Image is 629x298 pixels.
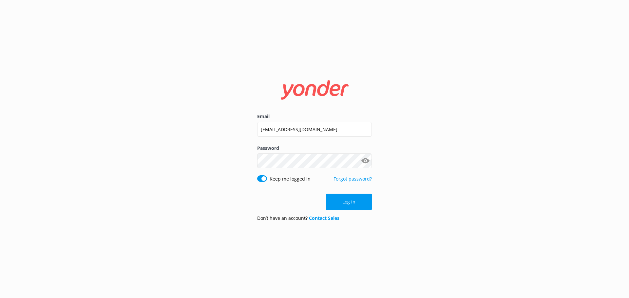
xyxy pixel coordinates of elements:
label: Email [257,113,372,120]
a: Forgot password? [334,176,372,182]
label: Keep me logged in [270,175,311,183]
a: Contact Sales [309,215,339,221]
label: Password [257,145,372,152]
p: Don’t have an account? [257,215,339,222]
button: Log in [326,194,372,210]
button: Show password [359,154,372,167]
input: user@emailaddress.com [257,122,372,137]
